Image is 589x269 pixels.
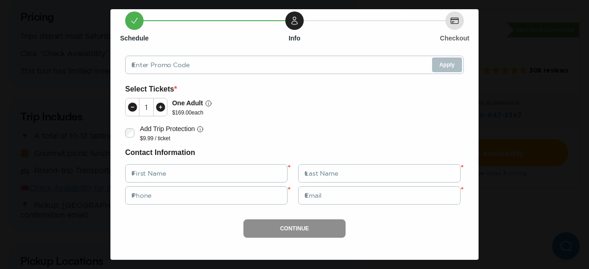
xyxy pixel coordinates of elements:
[125,147,464,159] h6: Contact Information
[172,98,203,109] p: One Adult
[289,34,300,43] h6: Info
[120,34,149,43] h6: Schedule
[172,109,212,116] p: $ 169.00 each
[140,124,195,134] p: Add Trip Protection
[440,34,469,43] h6: Checkout
[140,135,204,142] p: $9.99 / ticket
[125,83,464,95] h6: Select Tickets
[139,103,153,111] div: 1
